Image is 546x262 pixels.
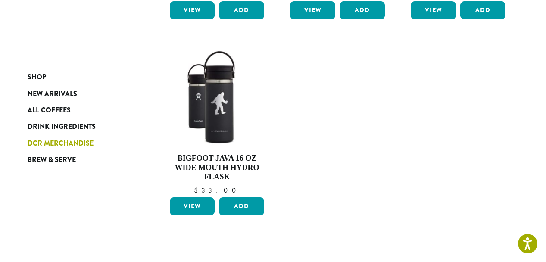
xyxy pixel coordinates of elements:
a: View [170,1,215,19]
span: Shop [28,72,46,83]
a: View [411,1,456,19]
button: Add [340,1,385,19]
a: All Coffees [28,102,131,119]
span: $ [194,186,201,195]
a: Brew & Serve [28,152,131,168]
span: Brew & Serve [28,155,76,165]
span: Drink Ingredients [28,122,96,132]
h4: Bigfoot Java 16 oz Wide Mouth Hydro Flask [168,154,267,182]
a: View [290,1,335,19]
a: Shop [28,69,131,85]
button: Add [219,197,264,215]
button: Add [460,1,505,19]
bdi: 33.00 [194,186,240,195]
button: Add [219,1,264,19]
img: LO2863-BFJ-Hydro-Flask-16oz-WM-wFlex-Sip-Lid-Black-300x300.jpg [167,48,266,147]
span: DCR Merchandise [28,138,94,149]
a: Drink Ingredients [28,119,131,135]
span: New Arrivals [28,89,77,100]
span: All Coffees [28,105,71,116]
a: View [170,197,215,215]
a: Bigfoot Java 16 oz Wide Mouth Hydro Flask $33.00 [168,48,267,194]
a: New Arrivals [28,85,131,102]
a: DCR Merchandise [28,135,131,152]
